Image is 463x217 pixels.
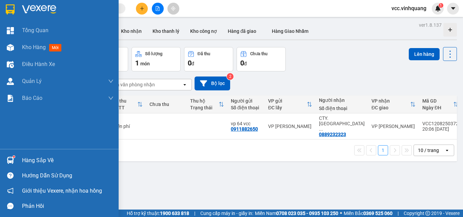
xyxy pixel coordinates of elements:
div: 0889232323 [319,132,346,137]
button: Chưa thu0đ [237,47,286,71]
span: message [7,203,14,209]
div: Chưa thu [149,102,183,107]
span: Hỗ trợ kỹ thuật: [127,210,189,217]
span: Kho hàng [22,44,46,50]
th: Toggle SortBy [265,95,316,113]
button: Kho nhận [116,23,147,39]
div: Miễn phí [112,124,143,129]
button: Đã thu0đ [184,47,233,71]
div: Hàng sắp về [22,155,114,166]
div: 10 / trang [418,147,439,154]
span: Hàng Giao Nhầm [272,28,308,34]
span: mới [49,44,61,51]
div: VCC1208250372 [422,121,459,126]
div: Mã GD [422,98,453,104]
div: ĐC giao [371,105,410,110]
div: ĐC lấy [268,105,307,110]
div: CTY. VĨNH QUANG [319,115,365,132]
button: aim [167,3,179,15]
button: caret-down [447,3,459,15]
img: solution-icon [7,95,14,102]
span: Điều hành xe [22,60,55,68]
img: dashboard-icon [7,27,14,34]
span: Giới thiệu Vexere, nhận hoa hồng [22,187,102,195]
div: Ngày ĐH [422,105,453,110]
strong: 1900 633 818 [160,211,189,216]
button: file-add [152,3,164,15]
span: Báo cáo [22,94,42,102]
div: Hướng dẫn sử dụng [22,171,114,181]
span: vcc.vinhquang [386,4,432,13]
span: ⚪️ [340,212,342,215]
img: warehouse-icon [7,44,14,51]
span: caret-down [450,5,456,12]
div: Người nhận [319,97,365,103]
span: aim [171,6,176,11]
svg: open [182,82,187,87]
strong: 0708 023 035 - 0935 103 250 [276,211,338,216]
div: VP [PERSON_NAME] [268,124,312,129]
strong: 0369 525 060 [363,211,392,216]
span: 0 [188,59,192,67]
span: món [140,61,150,66]
th: Toggle SortBy [109,95,146,113]
th: Toggle SortBy [419,95,462,113]
button: Số lượng1món [132,47,181,71]
button: 1 [378,145,388,155]
span: | [398,210,399,217]
div: Số điện thoại [319,106,365,111]
button: Lên hàng [409,48,440,60]
span: file-add [155,6,160,11]
div: Thu hộ [190,98,219,104]
div: Chọn văn phòng nhận [108,81,155,88]
img: logo-vxr [6,4,15,15]
div: Đã thu [112,98,137,104]
span: | [194,210,195,217]
span: Tổng Quan [22,26,48,35]
div: Tạo kho hàng mới [443,23,457,37]
span: Cung cấp máy in - giấy in: [200,210,253,217]
div: VP gửi [268,98,307,104]
span: notification [7,188,14,194]
span: 0 [240,59,244,67]
div: VP nhận [371,98,410,104]
span: Miền Nam [255,210,338,217]
span: Quản Lý [22,77,42,85]
sup: 2 [227,73,234,80]
div: Người gửi [231,98,261,104]
button: Bộ lọc [195,77,230,90]
div: HTTT [112,105,137,110]
img: warehouse-icon [7,78,14,85]
span: copyright [425,211,430,216]
div: 20:06 [DATE] [422,126,459,132]
svg: open [444,148,450,153]
th: Toggle SortBy [368,95,419,113]
button: Hàng đã giao [222,23,262,39]
div: Số điện thoại [231,105,261,110]
div: Trạng thái [190,105,219,110]
sup: 1 [13,156,15,158]
span: đ [244,61,247,66]
img: warehouse-icon [7,157,14,164]
img: icon-new-feature [435,5,441,12]
div: VP [PERSON_NAME] [371,124,416,129]
div: 0911882650 [231,126,258,132]
img: warehouse-icon [7,61,14,68]
span: 1 [135,59,139,67]
sup: 1 [439,3,443,8]
div: Đã thu [198,51,210,56]
div: Số lượng [145,51,162,56]
span: plus [140,6,144,11]
span: down [108,95,114,101]
span: đ [192,61,194,66]
span: question-circle [7,172,14,179]
button: plus [136,3,148,15]
span: Miền Bắc [344,210,392,217]
div: Chưa thu [250,51,267,56]
button: Kho thanh lý [147,23,185,39]
span: 1 [440,3,442,8]
div: ver 1.8.137 [419,21,442,29]
div: Phản hồi [22,201,114,211]
th: Toggle SortBy [187,95,227,113]
button: Kho công nợ [185,23,222,39]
